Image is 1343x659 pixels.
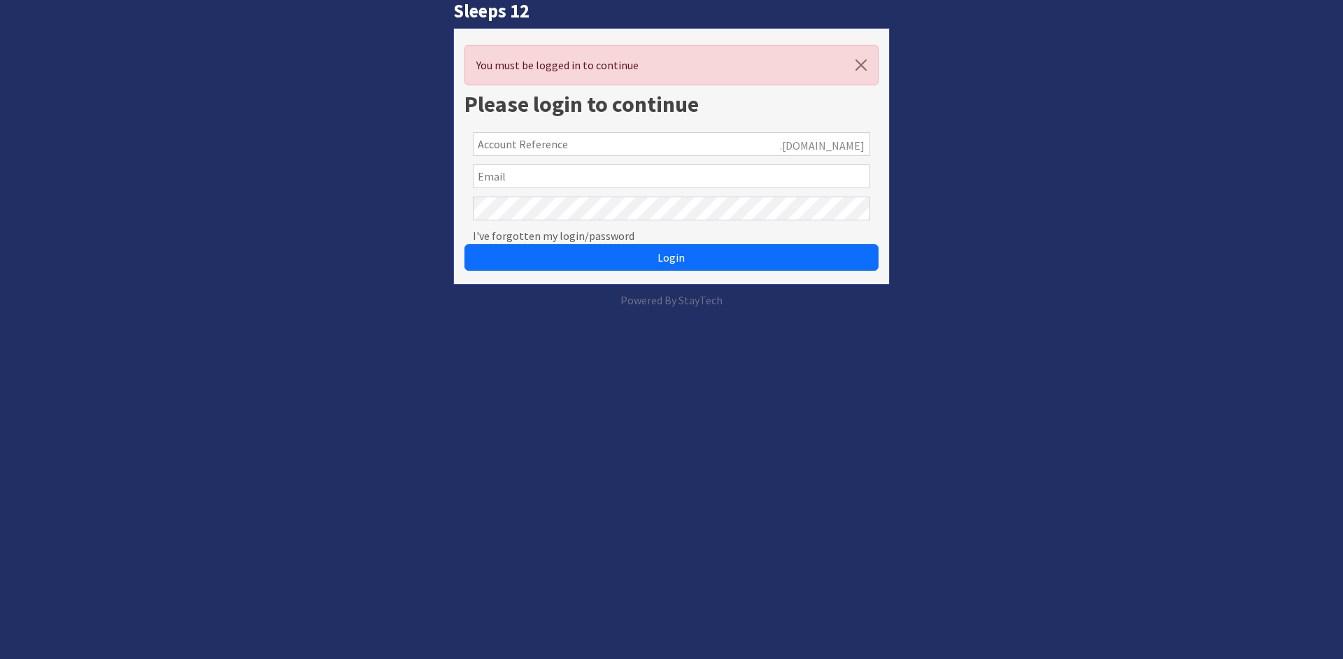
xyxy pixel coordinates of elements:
[473,164,870,188] input: Email
[464,45,879,85] div: You must be logged in to continue
[780,137,865,154] span: .[DOMAIN_NAME]
[464,91,879,118] h1: Please login to continue
[473,227,634,244] a: I've forgotten my login/password
[464,244,879,271] button: Login
[473,132,870,156] input: Account Reference
[453,292,890,309] p: Powered By StayTech
[658,250,685,264] span: Login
